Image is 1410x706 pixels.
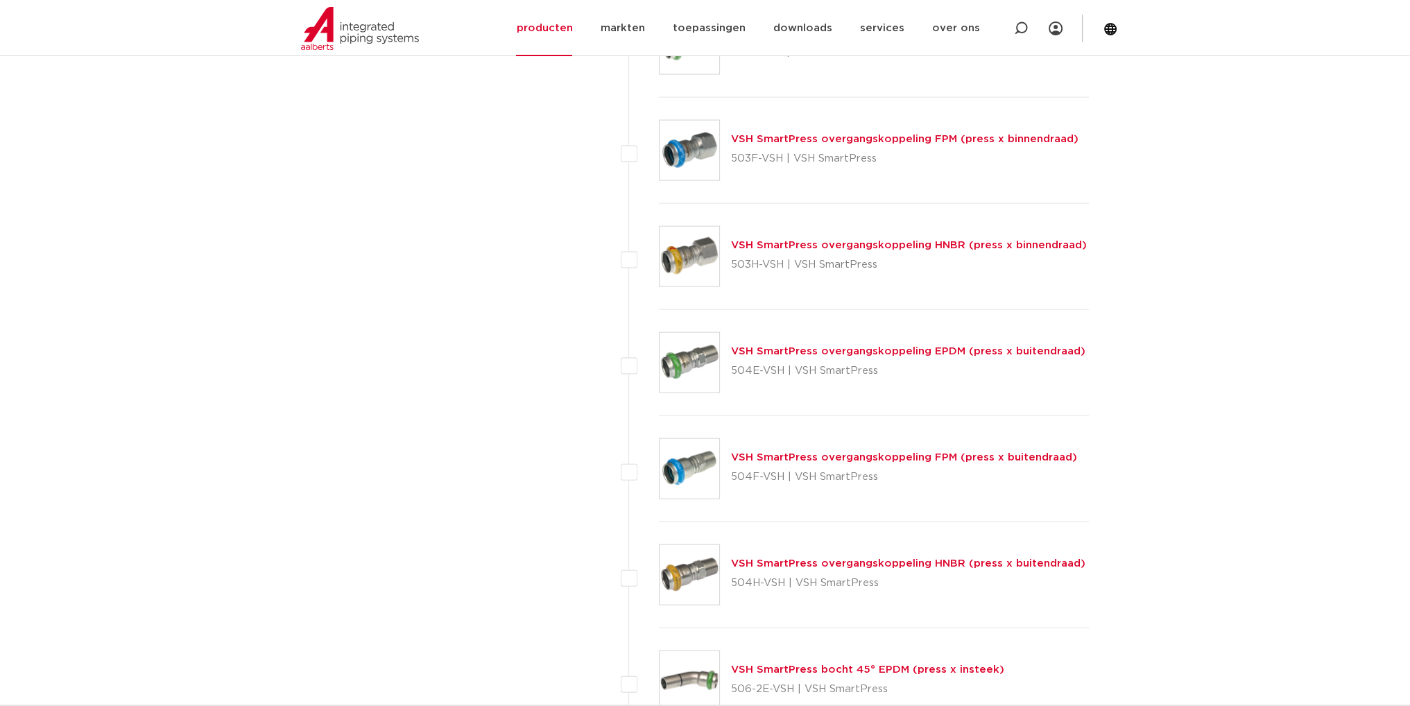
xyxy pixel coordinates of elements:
[731,148,1078,170] p: 503F-VSH | VSH SmartPress
[731,134,1078,144] a: VSH SmartPress overgangskoppeling FPM (press x binnendraad)
[660,545,719,605] img: Thumbnail for VSH SmartPress overgangskoppeling HNBR (press x buitendraad)
[731,664,1004,675] a: VSH SmartPress bocht 45° EPDM (press x insteek)
[731,360,1085,382] p: 504E-VSH | VSH SmartPress
[660,333,719,393] img: Thumbnail for VSH SmartPress overgangskoppeling EPDM (press x buitendraad)
[731,452,1077,463] a: VSH SmartPress overgangskoppeling FPM (press x buitendraad)
[660,439,719,499] img: Thumbnail for VSH SmartPress overgangskoppeling FPM (press x buitendraad)
[660,227,719,286] img: Thumbnail for VSH SmartPress overgangskoppeling HNBR (press x binnendraad)
[731,572,1085,594] p: 504H-VSH | VSH SmartPress
[731,240,1087,250] a: VSH SmartPress overgangskoppeling HNBR (press x binnendraad)
[731,466,1077,488] p: 504F-VSH | VSH SmartPress
[731,346,1085,356] a: VSH SmartPress overgangskoppeling EPDM (press x buitendraad)
[731,254,1087,276] p: 503H-VSH | VSH SmartPress
[731,678,1004,700] p: 506-2E-VSH | VSH SmartPress
[660,121,719,180] img: Thumbnail for VSH SmartPress overgangskoppeling FPM (press x binnendraad)
[731,558,1085,569] a: VSH SmartPress overgangskoppeling HNBR (press x buitendraad)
